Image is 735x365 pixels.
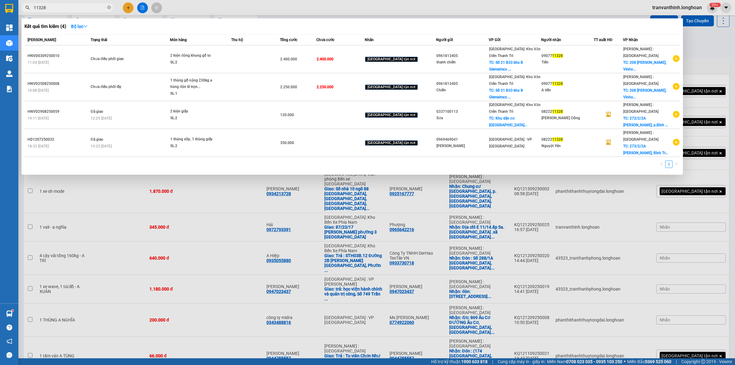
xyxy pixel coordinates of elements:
[25,6,30,10] span: search
[170,38,187,42] span: Món hàng
[6,55,13,62] img: warehouse-icon
[34,4,106,11] input: Tìm tên, số ĐT hoặc mã đơn
[665,161,672,168] a: 1
[623,75,658,86] span: [PERSON_NAME] : [GEOGRAPHIC_DATA]
[317,85,334,89] span: 2.250.000
[623,60,666,71] span: TC: 208 [PERSON_NAME], Vinho...
[91,137,103,142] span: Đã giao
[541,115,594,121] div: [PERSON_NAME] Đồng
[6,310,13,317] img: warehouse-icon
[489,88,523,99] span: TC: Số 21 B33 khu B Glemximco ...
[436,38,453,42] span: Người gửi
[280,38,297,42] span: Tổng cước
[6,70,13,77] img: warehouse-icon
[24,23,66,30] h3: Kết quả tìm kiếm ( 4 )
[91,144,112,148] span: 14:25 [DATE]
[673,83,680,90] span: plus-circle
[28,88,49,93] span: 10:08 [DATE]
[317,57,334,61] span: 2.400.000
[541,38,561,42] span: Người nhận
[170,52,216,59] div: 2 kiện đóng khung gỗ to
[12,310,13,311] sup: 1
[66,21,92,31] button: Bộ lọcdown
[552,109,563,114] span: 11328
[436,108,488,115] div: 0337100113
[436,59,488,66] div: thanh chiến
[28,136,89,143] div: HD1207250032
[6,25,13,31] img: dashboard-icon
[280,141,294,145] span: 350.000
[623,116,668,127] span: TC: 273/2/2A [PERSON_NAME], p.Bình ...
[541,108,594,115] div: 08222
[316,38,334,42] span: Chưa cước
[673,161,680,168] li: Next Page
[673,161,680,168] button: right
[2,21,47,32] span: [PHONE_NUMBER]
[541,136,594,143] div: 08222
[170,108,216,115] div: 2 kiện giấy
[489,137,532,148] span: [GEOGRAPHIC_DATA] : VP [GEOGRAPHIC_DATA]
[658,161,665,168] li: Previous Page
[6,338,12,344] span: notification
[436,53,488,59] div: 0961813405
[623,103,658,114] span: [PERSON_NAME] : [GEOGRAPHIC_DATA]
[53,21,112,32] span: CÔNG TY TNHH CHUYỂN PHÁT NHANH BẢO AN
[170,90,216,97] div: SL: 1
[6,352,12,358] span: message
[673,55,680,62] span: plus-circle
[28,144,49,148] span: 18:33 [DATE]
[41,3,121,11] strong: PHIẾU DÁN LÊN HÀNG
[436,115,488,121] div: Sứa
[365,140,418,146] span: [GEOGRAPHIC_DATA] tận nơi
[170,115,216,122] div: SL: 2
[170,143,216,150] div: SL: 2
[231,38,243,42] span: Thu hộ
[365,85,418,90] span: [GEOGRAPHIC_DATA] tận nơi
[28,81,89,87] div: HNVD2508250008
[5,4,13,13] img: logo-vxr
[489,103,541,114] span: [GEOGRAPHIC_DATA]: Kho Văn Điển Thanh Trì
[541,53,594,59] div: 09077
[665,161,673,168] li: 1
[541,81,594,87] div: 09077
[365,57,418,62] span: [GEOGRAPHIC_DATA] tận nơi
[594,38,612,42] span: TT xuất HĐ
[489,47,541,58] span: [GEOGRAPHIC_DATA]: Kho Văn Điển Thanh Trì
[28,38,56,42] span: [PERSON_NAME]
[39,12,123,19] span: Ngày in phiếu: 13:38 ngày
[91,116,112,120] span: 12:25 [DATE]
[83,24,88,29] span: down
[489,38,500,42] span: VP Gửi
[489,116,527,127] span: TC: Khu dân cư [GEOGRAPHIC_DATA]...
[436,81,488,87] div: 0961813405
[436,143,488,149] div: [PERSON_NAME]
[623,131,658,142] span: [PERSON_NAME] : [GEOGRAPHIC_DATA]
[28,108,89,115] div: HNVD2908250059
[280,57,297,61] span: 2.400.000
[107,6,111,9] span: close-circle
[365,112,418,118] span: [GEOGRAPHIC_DATA] tận nơi
[28,60,49,65] span: 11:04 [DATE]
[6,40,13,46] img: warehouse-icon
[674,162,678,166] span: right
[552,137,563,142] span: 11328
[170,77,216,90] div: 1 thùng gỗ nặng 230kg a hùng đón lê trọn...
[170,136,216,143] div: 1 thùng xốp, 1 thùng giấy
[436,136,488,143] div: 0969469041
[91,56,137,63] div: Chưa điều phối giao
[552,54,563,58] span: 11328
[673,139,680,146] span: plus-circle
[71,24,88,29] strong: Bộ lọc
[658,161,665,168] button: left
[28,53,89,59] div: HNVD0309250010
[673,111,680,118] span: plus-circle
[365,38,374,42] span: Nhãn
[6,86,13,92] img: solution-icon
[2,37,94,45] span: Mã đơn: HNVD0309250010
[280,85,297,89] span: 2.250.000
[660,162,663,166] span: left
[17,21,32,26] strong: CSKH:
[541,143,594,149] div: Nguyệt Yên
[489,60,523,71] span: TC: Số 21 B33 khu B Glemximco ...
[552,82,563,86] span: 11328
